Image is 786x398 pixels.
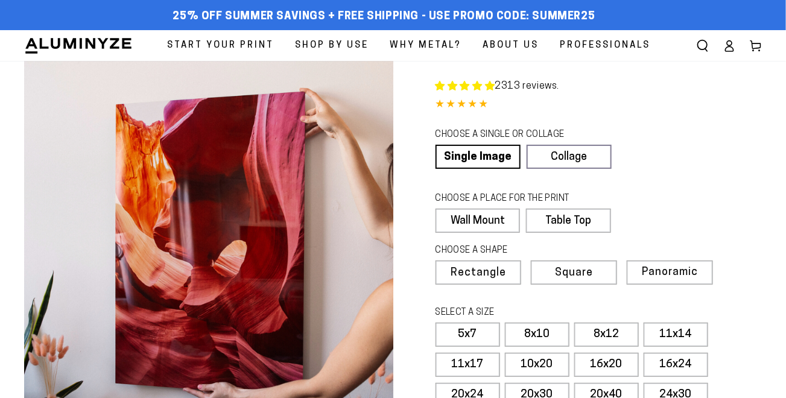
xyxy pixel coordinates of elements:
[574,323,639,347] label: 8x12
[436,96,762,114] div: 4.85 out of 5.0 stars
[295,37,369,54] span: Shop By Use
[436,306,627,320] legend: SELECT A SIZE
[527,145,612,169] a: Collage
[505,353,569,377] label: 10x20
[173,10,595,24] span: 25% off Summer Savings + Free Shipping - Use Promo Code: SUMMER25
[436,244,602,257] legend: CHOOSE A SHAPE
[505,323,569,347] label: 8x10
[689,33,716,59] summary: Search our site
[390,37,461,54] span: Why Metal?
[474,30,548,61] a: About Us
[642,267,698,278] span: Panoramic
[555,268,593,279] span: Square
[436,145,521,169] a: Single Image
[158,30,283,61] a: Start Your Print
[574,353,639,377] label: 16x20
[644,353,708,377] label: 16x24
[560,37,650,54] span: Professionals
[436,323,500,347] label: 5x7
[551,30,659,61] a: Professionals
[24,37,133,55] img: Aluminyze
[381,30,471,61] a: Why Metal?
[451,268,506,279] span: Rectangle
[644,323,708,347] label: 11x14
[436,353,500,377] label: 11x17
[483,37,539,54] span: About Us
[167,37,274,54] span: Start Your Print
[286,30,378,61] a: Shop By Use
[436,192,600,206] legend: CHOOSE A PLACE FOR THE PRINT
[526,209,611,233] label: Table Top
[436,209,521,233] label: Wall Mount
[436,128,601,142] legend: CHOOSE A SINGLE OR COLLAGE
